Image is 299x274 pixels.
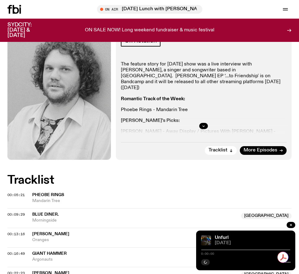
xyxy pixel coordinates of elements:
[201,252,214,255] span: 0:00:00
[121,97,185,101] strong: Romantic Track of the Week:
[32,198,292,204] span: Mandarin Tree
[32,193,64,197] span: Pheobe Rings
[205,146,237,155] button: Tracklist
[32,257,237,263] span: Argonauts
[32,212,59,217] span: blue diner.
[201,236,211,245] img: A piece of fabric is pierced by sewing pins with different coloured heads, a rainbow light is cas...
[7,212,25,217] span: 00:09:29
[215,235,229,240] a: Unfurl
[97,5,202,14] button: On Air[DATE] Lunch with [PERSON_NAME] and [PERSON_NAME] // [PERSON_NAME] Interview
[85,28,214,33] p: ON SALE NOW! Long weekend fundraiser & music festival
[7,251,25,256] span: 00:16:49
[7,22,47,38] h3: SYDCITY: [DATE] & [DATE]
[244,148,277,153] span: More Episodes
[32,237,292,243] span: Oranges
[32,232,69,236] span: [PERSON_NAME]
[7,192,25,197] span: 00:05:21
[240,146,287,155] a: More Episodes
[7,231,25,236] span: 00:13:16
[7,175,292,186] h2: Tracklist
[121,61,287,91] p: The feature story for [DATE] show was a live interview with [PERSON_NAME], a singer and songwrite...
[32,251,67,256] span: Giant Hammer
[32,218,237,223] span: Morningside
[121,107,287,113] p: Phoebe Rings - Mandarin Tree
[215,241,290,245] span: [DATE]
[209,148,227,153] span: Tracklist
[241,213,292,219] span: [GEOGRAPHIC_DATA]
